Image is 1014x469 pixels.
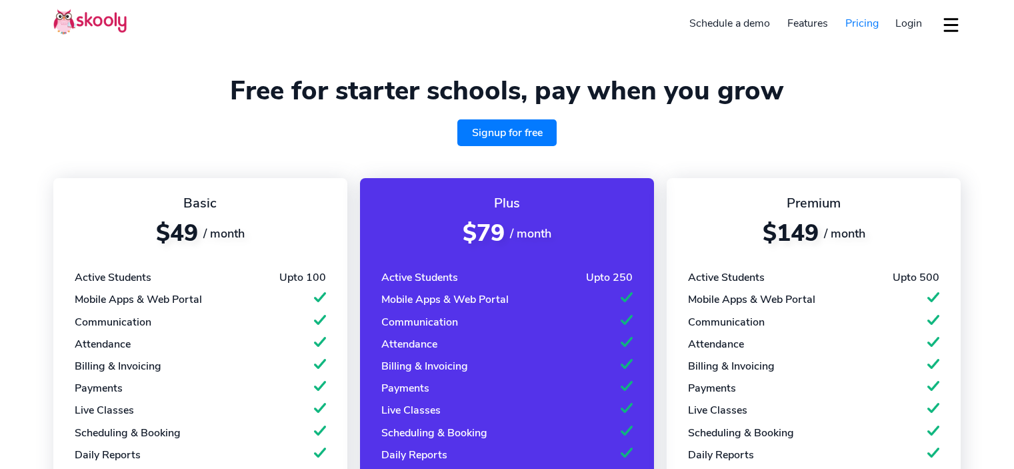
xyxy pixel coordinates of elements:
[75,337,131,352] div: Attendance
[75,292,202,307] div: Mobile Apps & Web Portal
[75,426,181,440] div: Scheduling & Booking
[279,270,326,285] div: Upto 100
[887,13,931,34] a: Login
[941,9,961,40] button: dropdown menu
[893,270,939,285] div: Upto 500
[688,292,815,307] div: Mobile Apps & Web Portal
[688,194,939,212] div: Premium
[845,16,879,31] span: Pricing
[837,13,887,34] a: Pricing
[381,270,458,285] div: Active Students
[53,9,127,35] img: Skooly
[75,359,161,374] div: Billing & Invoicing
[203,225,245,242] span: / month
[75,403,134,418] div: Live Classes
[510,225,551,242] span: / month
[457,119,557,146] a: Signup for free
[75,381,123,396] div: Payments
[824,225,865,242] span: / month
[53,75,961,107] h1: Free for starter schools, pay when you grow
[763,217,819,249] span: $149
[586,270,633,285] div: Upto 250
[156,217,198,249] span: $49
[381,292,509,307] div: Mobile Apps & Web Portal
[688,270,765,285] div: Active Students
[688,359,775,374] div: Billing & Invoicing
[895,16,922,31] span: Login
[779,13,837,34] a: Features
[381,426,487,440] div: Scheduling & Booking
[75,194,326,212] div: Basic
[381,359,468,374] div: Billing & Invoicing
[463,217,505,249] span: $79
[681,13,779,34] a: Schedule a demo
[381,403,441,418] div: Live Classes
[75,270,151,285] div: Active Students
[381,194,633,212] div: Plus
[688,315,765,330] div: Communication
[381,337,437,352] div: Attendance
[381,381,429,396] div: Payments
[75,315,151,330] div: Communication
[75,448,141,462] div: Daily Reports
[688,337,744,352] div: Attendance
[381,448,447,462] div: Daily Reports
[381,315,458,330] div: Communication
